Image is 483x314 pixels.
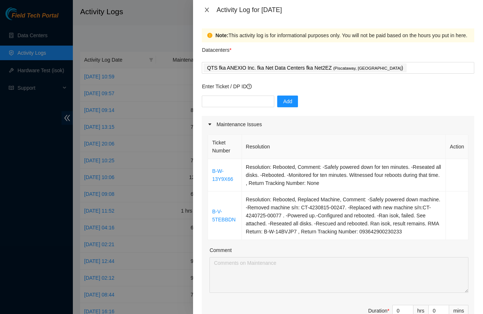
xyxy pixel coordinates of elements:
[208,122,212,127] span: caret-right
[204,7,210,13] span: close
[277,96,298,107] button: Add
[215,31,228,39] strong: Note:
[208,135,241,159] th: Ticket Number
[242,159,446,191] td: Resolution: Rebooted, Comment: -Safely powered down for ten minutes. -Reseated all disks. -Reboot...
[242,135,446,159] th: Resolution
[202,7,212,13] button: Close
[333,66,401,70] span: ( Piscataway, [GEOGRAPHIC_DATA]
[209,246,232,254] label: Comment
[212,168,233,182] a: B-W-13Y9X66
[207,33,212,38] span: exclamation-circle
[446,135,468,159] th: Action
[207,64,403,72] p: QTS fka ANEXIO Inc. fka Net Data Centers fka Net2EZ )
[242,191,446,240] td: Resolution: Rebooted, Replaced Machine, Comment: -Safely powered down machine. -Removed machine s...
[216,6,474,14] div: Activity Log for [DATE]
[202,42,231,54] p: Datacenters
[212,209,236,222] a: B-V-5TEBBDN
[202,116,474,133] div: Maintenance Issues
[247,84,252,89] span: question-circle
[283,97,292,105] span: Add
[202,82,474,90] p: Enter Ticket / DP ID
[209,257,468,293] textarea: Comment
